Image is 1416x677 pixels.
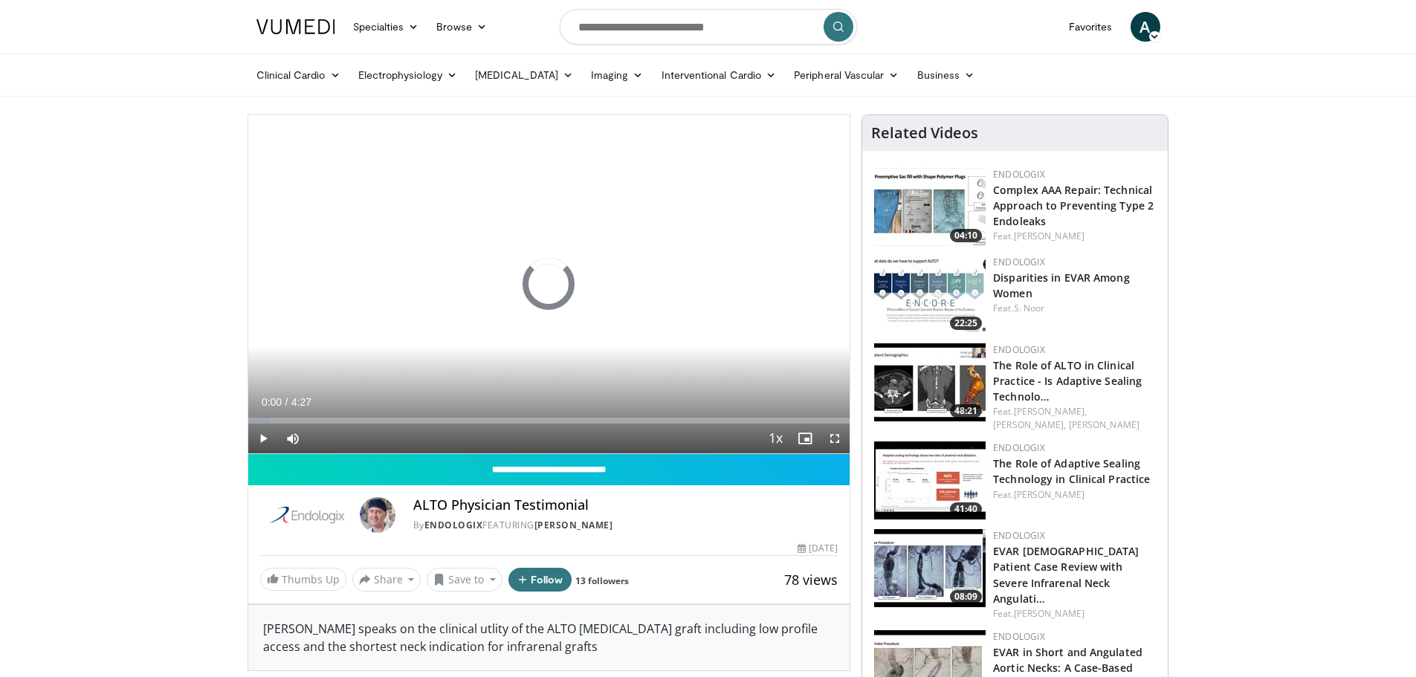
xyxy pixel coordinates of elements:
[285,396,288,408] span: /
[466,60,582,90] a: [MEDICAL_DATA]
[874,343,986,421] img: 6d46e95c-94a7-4151-809a-98b23d167fbd.150x105_q85_crop-smart_upscale.jpg
[784,571,838,589] span: 78 views
[344,12,428,42] a: Specialties
[993,630,1045,643] a: Endologix
[908,60,984,90] a: Business
[1014,302,1045,314] a: S. Noor
[262,396,282,408] span: 0:00
[993,405,1156,432] div: Feat.
[278,424,308,453] button: Mute
[1014,230,1084,242] a: [PERSON_NAME]
[993,441,1045,454] a: Endologix
[950,590,982,603] span: 08:09
[874,168,986,246] a: 04:10
[248,424,278,453] button: Play
[874,529,986,607] a: 08:09
[798,542,838,555] div: [DATE]
[1131,12,1160,42] a: A
[260,568,346,591] a: Thumbs Up
[993,456,1150,486] a: The Role of Adaptive Sealing Technology in Clinical Practice
[360,497,395,533] img: Avatar
[575,574,629,587] a: 13 followers
[993,607,1156,621] div: Feat.
[874,168,986,246] img: 12ab9fdc-99b8-47b8-93c3-9e9f58d793f2.150x105_q85_crop-smart_upscale.jpg
[1060,12,1122,42] a: Favorites
[874,529,986,607] img: 67c1e0d2-072b-4cbe-8600-616308564143.150x105_q85_crop-smart_upscale.jpg
[785,60,908,90] a: Peripheral Vascular
[993,256,1045,268] a: Endologix
[874,343,986,421] a: 48:21
[248,605,850,670] div: [PERSON_NAME] speaks on the clinical utlity of the ALTO [MEDICAL_DATA] graft including low profil...
[993,271,1130,300] a: Disparities in EVAR Among Women
[1014,607,1084,620] a: [PERSON_NAME]
[993,529,1045,542] a: Endologix
[508,568,572,592] button: Follow
[993,418,1066,431] a: [PERSON_NAME],
[993,358,1142,404] a: The Role of ALTO in Clinical Practice - Is Adaptive Sealing Technolo…
[993,230,1156,243] div: Feat.
[352,568,421,592] button: Share
[874,256,986,334] img: 7798b8e1-817c-4689-9e8d-a5a2c8f3df76.150x105_q85_crop-smart_upscale.jpg
[427,12,496,42] a: Browse
[291,396,311,408] span: 4:27
[760,424,790,453] button: Playback Rate
[424,519,483,531] a: Endologix
[260,497,354,533] img: Endologix
[993,544,1139,605] a: EVAR [DEMOGRAPHIC_DATA] Patient Case Review with Severe Infrarenal Neck Angulati…
[582,60,653,90] a: Imaging
[1069,418,1139,431] a: [PERSON_NAME]
[874,441,986,519] img: cbd11de7-4efa-4c11-8673-248522b0ec95.150x105_q85_crop-smart_upscale.jpg
[1014,405,1087,418] a: [PERSON_NAME],
[413,497,838,514] h4: ALTO Physician Testimonial
[248,60,349,90] a: Clinical Cardio
[653,60,786,90] a: Interventional Cardio
[871,124,978,142] h4: Related Videos
[950,317,982,330] span: 22:25
[534,519,613,531] a: [PERSON_NAME]
[560,9,857,45] input: Search topics, interventions
[993,343,1045,356] a: Endologix
[993,168,1045,181] a: Endologix
[790,424,820,453] button: Enable picture-in-picture mode
[248,418,850,424] div: Progress Bar
[874,441,986,519] a: 41:40
[427,568,502,592] button: Save to
[993,183,1154,228] a: Complex AAA Repair: Technical Approach to Preventing Type 2 Endoleaks
[413,519,838,532] div: By FEATURING
[993,302,1156,315] div: Feat.
[950,502,982,516] span: 41:40
[950,229,982,242] span: 04:10
[950,404,982,418] span: 48:21
[820,424,850,453] button: Fullscreen
[1014,488,1084,501] a: [PERSON_NAME]
[349,60,466,90] a: Electrophysiology
[248,115,850,454] video-js: Video Player
[256,19,335,34] img: VuMedi Logo
[874,256,986,334] a: 22:25
[993,488,1156,502] div: Feat.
